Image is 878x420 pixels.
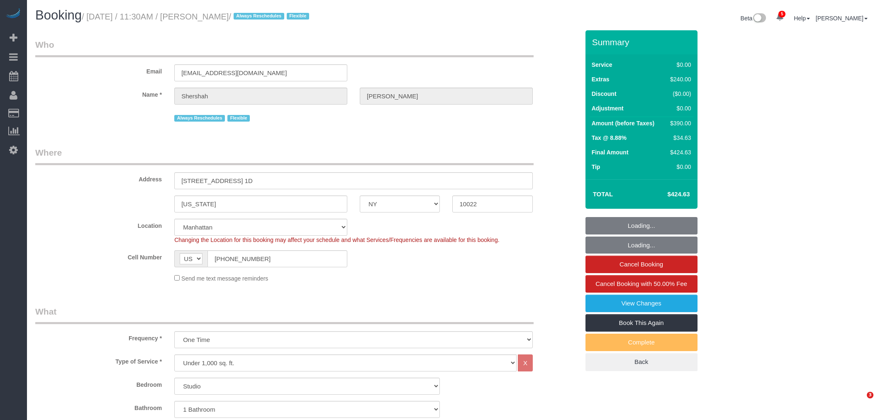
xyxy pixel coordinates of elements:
[585,353,698,371] a: Back
[29,172,168,183] label: Address
[287,13,309,20] span: Flexible
[29,219,168,230] label: Location
[592,37,693,47] h3: Summary
[29,250,168,261] label: Cell Number
[452,195,532,212] input: Zip Code
[207,250,347,267] input: Cell Number
[174,115,225,122] span: Always Reschedules
[227,115,250,122] span: Flexible
[667,148,691,156] div: $424.63
[234,13,284,20] span: Always Reschedules
[29,354,168,366] label: Type of Service *
[29,378,168,389] label: Bedroom
[667,119,691,127] div: $390.00
[29,401,168,412] label: Bathroom
[592,61,612,69] label: Service
[667,75,691,83] div: $240.00
[29,331,168,342] label: Frequency *
[5,8,22,20] img: Automaid Logo
[592,90,617,98] label: Discount
[752,13,766,24] img: New interface
[585,256,698,273] a: Cancel Booking
[585,295,698,312] a: View Changes
[174,64,347,81] input: Email
[174,195,347,212] input: City
[592,163,600,171] label: Tip
[593,190,613,198] strong: Total
[772,8,788,27] a: 5
[174,88,347,105] input: First Name
[585,314,698,332] a: Book This Again
[174,237,499,243] span: Changing the Location for this booking may affect your schedule and what Services/Frequencies are...
[35,147,534,165] legend: Where
[667,134,691,142] div: $34.63
[35,305,534,324] legend: What
[592,134,627,142] label: Tax @ 8.88%
[181,275,268,282] span: Send me text message reminders
[35,8,82,22] span: Booking
[585,275,698,293] a: Cancel Booking with 50.00% Fee
[595,280,687,287] span: Cancel Booking with 50.00% Fee
[850,392,870,412] iframe: Intercom live chat
[667,61,691,69] div: $0.00
[794,15,810,22] a: Help
[29,88,168,99] label: Name *
[592,104,624,112] label: Adjustment
[229,12,311,21] span: /
[667,163,691,171] div: $0.00
[360,88,533,105] input: Last Name
[816,15,868,22] a: [PERSON_NAME]
[642,191,690,198] h4: $424.63
[82,12,312,21] small: / [DATE] / 11:30AM / [PERSON_NAME]
[867,392,873,398] span: 3
[667,104,691,112] div: $0.00
[29,64,168,76] label: Email
[592,148,629,156] label: Final Amount
[741,15,766,22] a: Beta
[667,90,691,98] div: ($0.00)
[778,11,785,17] span: 5
[35,39,534,57] legend: Who
[592,75,610,83] label: Extras
[592,119,654,127] label: Amount (before Taxes)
